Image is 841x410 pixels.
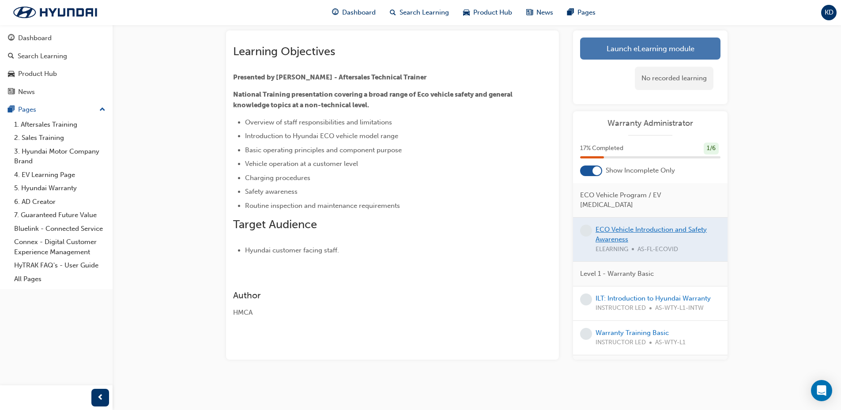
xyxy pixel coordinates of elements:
a: Launch eLearning module [580,38,720,60]
span: AS-WTY-L1-INTW [655,303,704,313]
span: guage-icon [8,34,15,42]
span: Learning Objectives [233,45,335,58]
button: Pages [4,102,109,118]
span: pages-icon [567,7,574,18]
span: pages-icon [8,106,15,114]
a: News [4,84,109,100]
span: car-icon [463,7,470,18]
span: Presented by [PERSON_NAME] [233,73,332,81]
span: 17 % Completed [580,143,623,154]
a: Warranty Training Basic [596,329,669,337]
span: Basic operating principles and component purpose [245,146,402,154]
span: Hyundai customer facing staff. [245,246,339,254]
a: 2. Sales Training [11,131,109,145]
div: Pages [18,105,36,115]
span: Routine inspection and maintenance requirements [245,202,400,210]
span: learningRecordVerb_NONE-icon [580,293,592,305]
a: 4. EV Learning Page [11,168,109,182]
div: Open Intercom Messenger [811,380,832,401]
span: learningRecordVerb_NONE-icon [580,225,592,237]
div: 1 / 6 [704,143,719,154]
span: ECO Vehicle Program / EV [MEDICAL_DATA] [580,190,713,210]
a: Product Hub [4,66,109,82]
span: guage-icon [332,7,339,18]
span: Safety awareness [245,188,298,196]
a: Bluelink - Connected Service [11,222,109,236]
span: Pages [577,8,596,18]
div: No recorded learning [635,67,713,90]
span: National Training presentation covering a broad range of Eco vehicle safety and general knowledge... [233,90,514,109]
a: HyTRAK FAQ's - User Guide [11,259,109,272]
span: search-icon [390,7,396,18]
span: prev-icon [97,392,104,403]
span: KD [825,8,833,18]
span: Dashboard [342,8,376,18]
a: 3. Hyundai Motor Company Brand [11,145,109,168]
button: DashboardSearch LearningProduct HubNews [4,28,109,102]
span: news-icon [526,7,533,18]
a: ILT: Introduction to Hyundai Warranty [596,294,711,302]
span: up-icon [99,104,106,116]
a: 7. Guaranteed Future Value [11,208,109,222]
span: Show Incomplete Only [606,166,675,176]
a: All Pages [11,272,109,286]
h3: Author [233,290,520,301]
a: Connex - Digital Customer Experience Management [11,235,109,259]
span: INSTRUCTOR LED [596,338,646,348]
span: News [536,8,553,18]
span: INSTRUCTOR LED [596,303,646,313]
div: HMCA [233,308,520,318]
span: search-icon [8,53,14,60]
a: 5. Hyundai Warranty [11,181,109,195]
span: Product Hub [473,8,512,18]
a: 1. Aftersales Training [11,118,109,132]
a: pages-iconPages [560,4,603,22]
span: learningRecordVerb_NONE-icon [580,328,592,340]
div: Dashboard [18,33,52,43]
span: Overview of staff responsibilities and limitations [245,118,392,126]
span: Search Learning [400,8,449,18]
div: Search Learning [18,51,67,61]
div: Product Hub [18,69,57,79]
span: Vehicle operation at a customer level [245,160,358,168]
img: Trak [4,3,106,22]
a: Dashboard [4,30,109,46]
span: Charging procedures [245,174,310,182]
button: KD [821,5,837,20]
a: search-iconSearch Learning [383,4,456,22]
a: guage-iconDashboard [325,4,383,22]
a: news-iconNews [519,4,560,22]
div: News [18,87,35,97]
a: car-iconProduct Hub [456,4,519,22]
span: car-icon [8,70,15,78]
a: 6. AD Creator [11,195,109,209]
span: AS-WTY-L1 [655,338,686,348]
span: Introduction to Hyundai ECO vehicle model range [245,132,398,140]
a: Warranty Administrator [580,118,720,128]
span: Target Audience [233,218,317,231]
span: Level 1 - Warranty Basic [580,269,654,279]
span: - Aftersales Technical Trainer [334,73,426,81]
a: Search Learning [4,48,109,64]
span: news-icon [8,88,15,96]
